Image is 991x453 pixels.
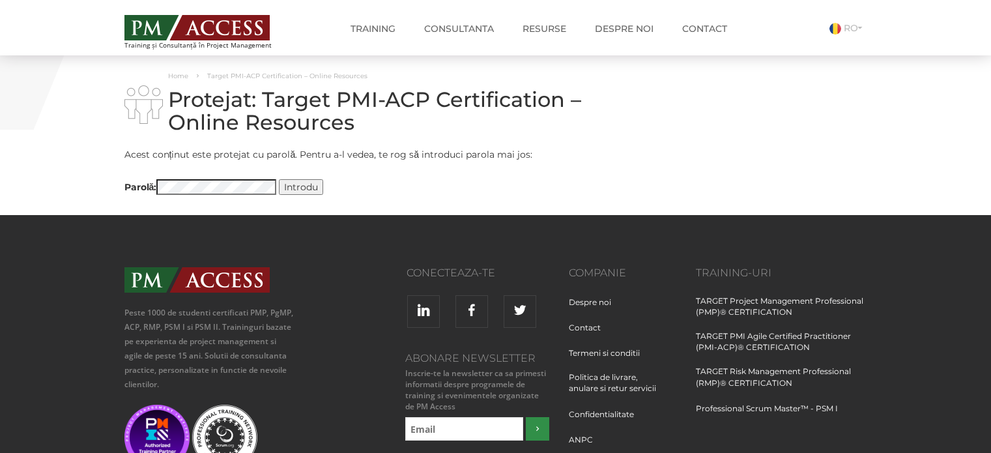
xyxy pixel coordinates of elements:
h3: Conecteaza-te [315,267,495,279]
small: Inscrie-te la newsletter ca sa primesti informatii despre programele de training si evenimentele ... [402,368,549,413]
a: Home [168,72,188,80]
a: Training și Consultanță în Project Management [124,11,296,49]
a: Training [341,16,405,42]
a: Contact [569,322,610,346]
h1: Protejat: Target PMI-ACP Certification – Online Resources [124,88,613,134]
input: Email [405,417,523,441]
a: TARGET Risk Management Professional (RMP)® CERTIFICATION [696,366,867,401]
h3: Companie [569,267,676,279]
img: PMAccess [124,267,270,293]
h3: Training-uri [696,267,867,279]
a: TARGET PMI Agile Certified Practitioner (PMI-ACP)® CERTIFICATION [696,330,867,366]
p: Acest conținut este protejat cu parolă. Pentru a-l vedea, te rog să introduci parola mai jos: [124,147,613,163]
span: Target PMI-ACP Certification – Online Resources [207,72,367,80]
label: Parolă: [124,179,277,196]
a: TARGET Project Management Professional (PMP)® CERTIFICATION [696,295,867,330]
a: Termeni si conditii [569,347,650,372]
a: Resurse [513,16,576,42]
a: RO [829,22,867,34]
p: Peste 1000 de studenti certificati PMP, PgMP, ACP, RMP, PSM I si PSM II. Traininguri bazate pe ex... [124,306,296,392]
a: Politica de livrare, anulare si retur servicii [569,372,676,407]
a: Despre noi [585,16,663,42]
h3: Abonare Newsletter [402,353,549,364]
img: i-02.png [124,85,163,124]
input: Introdu [279,179,323,195]
a: Despre noi [569,297,621,321]
input: Parolă: [156,179,276,195]
a: Consultanta [414,16,504,42]
a: Confidentialitate [569,409,644,433]
img: Romana [829,23,841,35]
img: PM ACCESS - Echipa traineri si consultanti certificati PMP: Narciss Popescu, Mihai Olaru, Monica ... [124,15,270,40]
a: Professional Scrum Master™ - PSM I [696,403,838,427]
span: Training și Consultanță în Project Management [124,42,296,49]
a: Contact [672,16,737,42]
